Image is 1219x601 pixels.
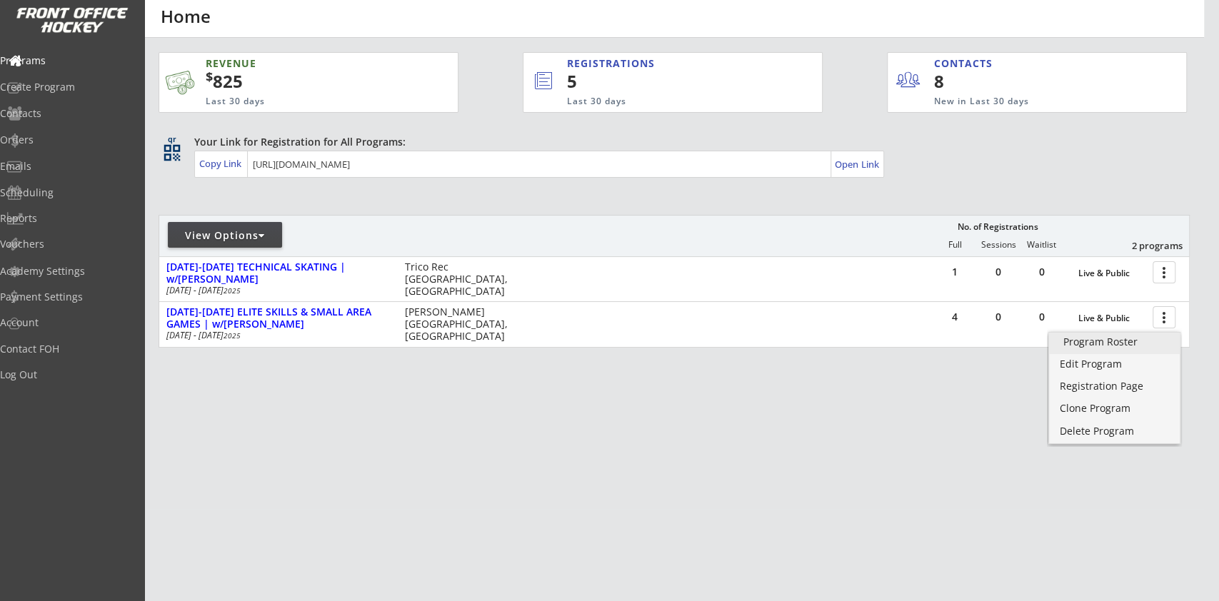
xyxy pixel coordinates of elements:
[933,267,976,277] div: 1
[1049,355,1180,376] a: Edit Program
[977,240,1020,250] div: Sessions
[166,306,389,330] div: [DATE]-[DATE] ELITE SKILLS & SMALL AREA GAMES | w/[PERSON_NAME]
[199,157,244,170] div: Copy Link
[161,142,183,163] button: qr_code
[1078,313,1145,323] div: Live & Public
[1020,267,1063,277] div: 0
[1020,312,1063,322] div: 0
[168,228,282,243] div: View Options
[166,286,385,295] div: [DATE] - [DATE]
[1049,333,1180,354] a: Program Roster
[567,56,756,71] div: REGISTRATIONS
[835,154,880,174] a: Open Link
[567,69,774,94] div: 5
[224,330,241,340] em: 2025
[1049,377,1180,398] a: Registration Page
[1153,261,1175,283] button: more_vert
[977,267,1020,277] div: 0
[404,261,516,297] div: Trico Rec [GEOGRAPHIC_DATA], [GEOGRAPHIC_DATA]
[206,56,388,71] div: REVENUE
[404,306,516,342] div: [PERSON_NAME] [GEOGRAPHIC_DATA], [GEOGRAPHIC_DATA]
[934,96,1120,108] div: New in Last 30 days
[953,222,1042,232] div: No. of Registrations
[206,96,388,108] div: Last 30 days
[977,312,1020,322] div: 0
[1108,239,1182,252] div: 2 programs
[1060,381,1169,391] div: Registration Page
[1060,403,1169,413] div: Clone Program
[934,56,999,71] div: CONTACTS
[166,331,385,340] div: [DATE] - [DATE]
[1078,268,1145,278] div: Live & Public
[933,312,976,322] div: 4
[163,135,180,144] div: qr
[1063,337,1165,347] div: Program Roster
[567,96,763,108] div: Last 30 days
[224,286,241,296] em: 2025
[835,158,880,171] div: Open Link
[206,68,213,85] sup: $
[206,69,413,94] div: 825
[934,69,1022,94] div: 8
[1153,306,1175,328] button: more_vert
[194,135,1145,149] div: Your Link for Registration for All Programs:
[933,240,976,250] div: Full
[166,261,389,286] div: [DATE]-[DATE] TECHNICAL SKATING | w/[PERSON_NAME]
[1060,359,1169,369] div: Edit Program
[1060,426,1169,436] div: Delete Program
[1020,240,1063,250] div: Waitlist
